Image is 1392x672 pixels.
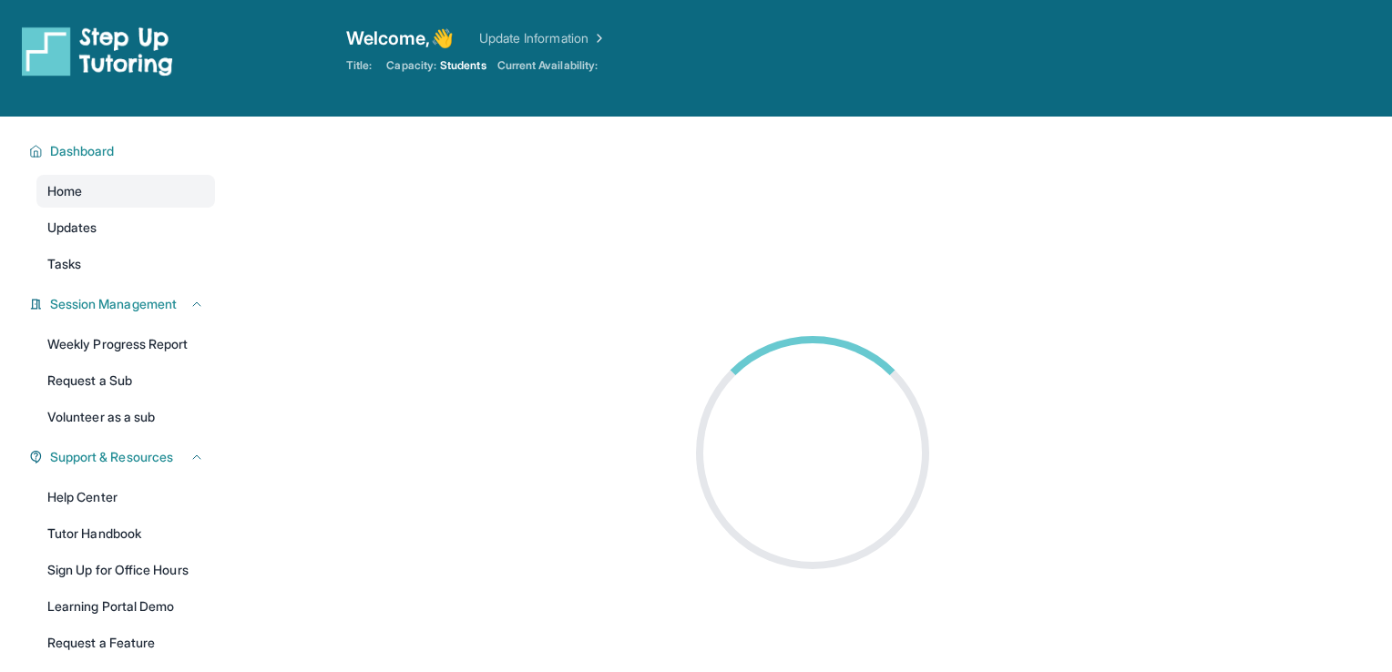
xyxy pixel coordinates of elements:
span: Support & Resources [50,448,173,466]
span: Session Management [50,295,177,313]
a: Request a Feature [36,626,215,659]
span: Updates [47,219,97,237]
span: Tasks [47,255,81,273]
a: Tasks [36,248,215,280]
button: Dashboard [43,142,204,160]
img: logo [22,25,173,76]
span: Title: [346,58,372,73]
a: Home [36,175,215,208]
span: Capacity: [386,58,436,73]
a: Weekly Progress Report [36,328,215,361]
a: Request a Sub [36,364,215,397]
span: Students [440,58,486,73]
img: Chevron Right [589,29,607,47]
button: Session Management [43,295,204,313]
a: Updates [36,211,215,244]
span: Welcome, 👋 [346,25,454,51]
a: Tutor Handbook [36,517,215,550]
a: Sign Up for Office Hours [36,554,215,586]
span: Home [47,182,82,200]
span: Current Availability: [497,58,598,73]
a: Learning Portal Demo [36,590,215,623]
a: Volunteer as a sub [36,401,215,433]
button: Support & Resources [43,448,204,466]
span: Dashboard [50,142,115,160]
a: Update Information [479,29,607,47]
a: Help Center [36,481,215,514]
